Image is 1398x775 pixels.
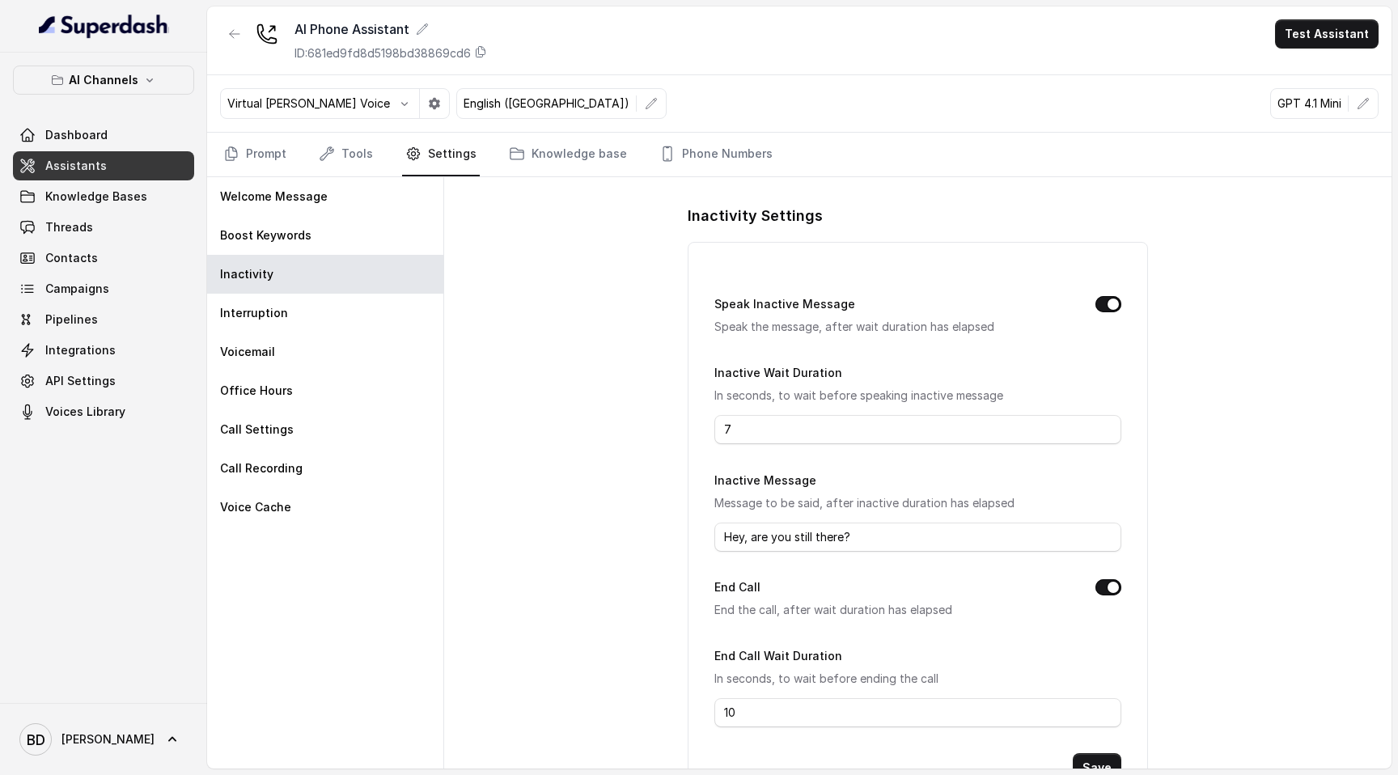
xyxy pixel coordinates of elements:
[13,213,194,242] a: Threads
[1275,19,1379,49] button: Test Assistant
[294,45,471,61] p: ID: 681ed9fd8d5198bd38869cd6
[13,305,194,334] a: Pipelines
[714,649,842,663] label: End Call Wait Duration
[45,219,93,235] span: Threads
[294,19,487,39] div: AI Phone Assistant
[45,311,98,328] span: Pipelines
[13,121,194,150] a: Dashboard
[714,294,855,314] label: Speak Inactive Message
[45,158,107,174] span: Assistants
[13,366,194,396] a: API Settings
[506,133,630,176] a: Knowledge base
[220,133,1379,176] nav: Tabs
[27,731,45,748] text: BD
[714,578,760,597] label: End Call
[220,305,288,321] p: Interruption
[45,281,109,297] span: Campaigns
[45,250,98,266] span: Contacts
[714,600,1070,620] p: End the call, after wait duration has elapsed
[220,460,303,476] p: Call Recording
[13,336,194,365] a: Integrations
[220,499,291,515] p: Voice Cache
[656,133,776,176] a: Phone Numbers
[45,342,116,358] span: Integrations
[227,95,390,112] p: Virtual [PERSON_NAME] Voice
[45,373,116,389] span: API Settings
[61,731,155,747] span: [PERSON_NAME]
[714,386,1122,405] p: In seconds, to wait before speaking inactive message
[69,70,138,90] p: AI Channels
[45,404,125,420] span: Voices Library
[45,127,108,143] span: Dashboard
[13,66,194,95] button: AI Channels
[39,13,169,39] img: light.svg
[13,397,194,426] a: Voices Library
[1277,95,1341,112] p: GPT 4.1 Mini
[714,473,816,487] label: Inactive Message
[220,266,273,282] p: Inactivity
[13,717,194,762] a: [PERSON_NAME]
[13,274,194,303] a: Campaigns
[714,366,842,379] label: Inactive Wait Duration
[402,133,480,176] a: Settings
[220,188,328,205] p: Welcome Message
[220,344,275,360] p: Voicemail
[13,244,194,273] a: Contacts
[714,317,1070,337] p: Speak the message, after wait duration has elapsed
[688,203,1149,229] h1: Inactivity Settings
[220,421,294,438] p: Call Settings
[13,182,194,211] a: Knowledge Bases
[45,188,147,205] span: Knowledge Bases
[714,669,1122,688] p: In seconds, to wait before ending the call
[220,227,311,244] p: Boost Keywords
[316,133,376,176] a: Tools
[13,151,194,180] a: Assistants
[220,383,293,399] p: Office Hours
[464,95,629,112] p: English ([GEOGRAPHIC_DATA])
[220,133,290,176] a: Prompt
[714,493,1122,513] p: Message to be said, after inactive duration has elapsed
